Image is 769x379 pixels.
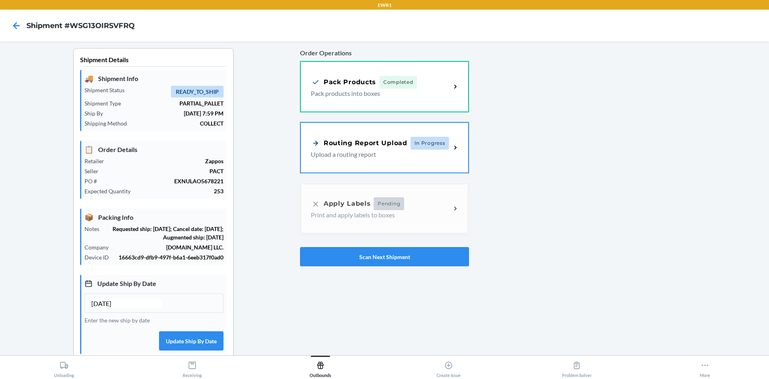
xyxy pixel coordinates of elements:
p: Shipment Details [80,55,227,67]
span: Completed [379,76,417,89]
p: Order Operations [300,48,469,58]
div: Create Issue [437,358,461,378]
p: Order Details [85,144,223,155]
p: EXNULAO5678221 [103,177,223,185]
div: Unloading [54,358,74,378]
p: PARTIAL_PALLET [127,99,223,107]
button: Scan Next Shipment [300,247,469,266]
span: 🚚 [85,73,93,84]
p: Device ID [85,253,115,261]
button: Outbounds [256,356,384,378]
p: 16663cd9-dfb9-497f-b6a1-6eeb317f0ad0 [115,253,223,261]
span: 📦 [85,212,93,223]
p: Notes [85,225,106,233]
p: [DOMAIN_NAME] LLC. [115,243,223,251]
p: [DATE] 7:59 PM [109,109,223,118]
h4: Shipment #WSG13OIRSVFRQ [26,20,135,31]
p: 253 [137,187,223,195]
div: Pack Products [311,77,376,87]
p: COLLECT [133,119,223,128]
p: Shipment Status [85,86,131,94]
button: Receiving [128,356,256,378]
p: Shipment Info [85,73,223,84]
p: PACT [105,167,223,175]
p: Update Ship By Date [85,278,223,289]
p: Pack products into boxes [311,89,445,98]
button: Create Issue [384,356,513,378]
p: Company [85,243,115,251]
div: Routing Report Upload [311,138,407,148]
button: Update Ship By Date [159,331,223,351]
span: In Progress [411,137,449,150]
div: More [700,358,710,378]
button: More [641,356,769,378]
p: Requested ship: [DATE]; Cancel date: [DATE]; Augmented ship: [DATE] [106,225,223,241]
p: Seller [85,167,105,175]
p: Zappos [111,157,223,165]
span: 📋 [85,144,93,155]
p: Enter the new ship by date [85,316,223,324]
p: Upload a routing report [311,150,445,159]
div: Outbounds [310,358,331,378]
input: MM/DD/YYYY [91,299,163,308]
div: Receiving [183,358,202,378]
a: Pack ProductsCompletedPack products into boxes [300,61,469,112]
p: Ship By [85,109,109,118]
a: Routing Report UploadIn ProgressUpload a routing report [300,122,469,173]
p: EWR1 [378,2,392,9]
div: Problem Solver [562,358,592,378]
button: Problem Solver [513,356,641,378]
p: Shipping Method [85,119,133,128]
p: Expected Quantity [85,187,137,195]
p: PO # [85,177,103,185]
span: READY_TO_SHIP [171,86,223,97]
p: Packing Info [85,212,223,223]
p: Retailer [85,157,111,165]
p: Shipment Type [85,99,127,107]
